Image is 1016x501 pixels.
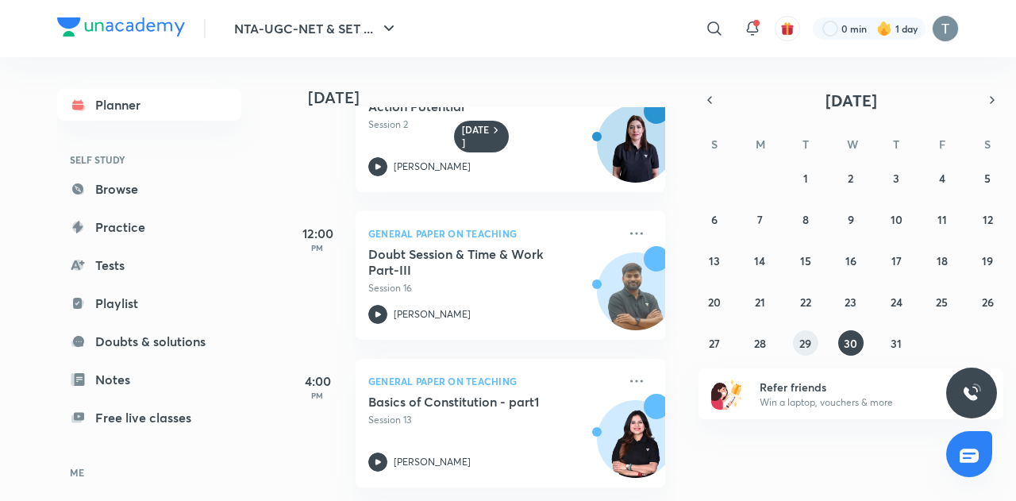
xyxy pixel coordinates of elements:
[799,336,811,351] abbr: July 29, 2025
[57,211,241,243] a: Practice
[937,253,948,268] abbr: July 18, 2025
[793,289,818,314] button: July 22, 2025
[368,224,618,243] p: General Paper on Teaching
[845,253,856,268] abbr: July 16, 2025
[598,261,674,337] img: Avatar
[780,21,795,36] img: avatar
[57,249,241,281] a: Tests
[57,364,241,395] a: Notes
[702,289,727,314] button: July 20, 2025
[709,336,720,351] abbr: July 27, 2025
[883,206,909,232] button: July 10, 2025
[937,212,947,227] abbr: July 11, 2025
[962,383,981,403] img: ttu
[57,287,241,319] a: Playlist
[225,13,408,44] button: NTA-UGC-NET & SET ...
[598,409,674,485] img: Avatar
[802,212,809,227] abbr: July 8, 2025
[711,378,743,410] img: referral
[368,118,618,132] p: Session 2
[756,137,765,152] abbr: Monday
[838,289,864,314] button: July 23, 2025
[975,289,1000,314] button: July 26, 2025
[936,295,948,310] abbr: July 25, 2025
[891,253,902,268] abbr: July 17, 2025
[825,90,877,111] span: [DATE]
[57,402,241,434] a: Free live classes
[708,295,721,310] abbr: July 20, 2025
[939,137,945,152] abbr: Friday
[368,281,618,295] p: Session 16
[893,171,899,186] abbr: July 3, 2025
[929,206,955,232] button: July 11, 2025
[876,21,892,37] img: streak
[721,89,981,111] button: [DATE]
[57,173,241,205] a: Browse
[711,137,718,152] abbr: Sunday
[760,395,955,410] p: Win a laptop, vouchers & more
[368,246,566,278] h5: Doubt Session & Time & Work Part-III
[702,330,727,356] button: July 27, 2025
[844,336,857,351] abbr: July 30, 2025
[838,206,864,232] button: July 9, 2025
[845,295,856,310] abbr: July 23, 2025
[308,88,681,107] h4: [DATE]
[883,289,909,314] button: July 24, 2025
[975,165,1000,191] button: July 5, 2025
[982,295,994,310] abbr: July 26, 2025
[747,330,772,356] button: July 28, 2025
[757,212,763,227] abbr: July 7, 2025
[929,289,955,314] button: July 25, 2025
[709,253,720,268] abbr: July 13, 2025
[929,165,955,191] button: July 4, 2025
[368,413,618,427] p: Session 13
[760,379,955,395] h6: Refer friends
[286,243,349,252] p: PM
[891,212,902,227] abbr: July 10, 2025
[847,137,858,152] abbr: Wednesday
[747,289,772,314] button: July 21, 2025
[57,326,241,357] a: Doubts & solutions
[891,336,902,351] abbr: July 31, 2025
[57,89,241,121] a: Planner
[939,171,945,186] abbr: July 4, 2025
[747,206,772,232] button: July 7, 2025
[929,248,955,273] button: July 18, 2025
[848,171,853,186] abbr: July 2, 2025
[702,248,727,273] button: July 13, 2025
[975,248,1000,273] button: July 19, 2025
[883,165,909,191] button: July 3, 2025
[800,253,811,268] abbr: July 15, 2025
[462,124,490,149] h6: [DATE]
[803,171,808,186] abbr: July 1, 2025
[983,212,993,227] abbr: July 12, 2025
[368,372,618,391] p: General Paper on Teaching
[793,248,818,273] button: July 15, 2025
[711,212,718,227] abbr: July 6, 2025
[57,459,241,486] h6: ME
[802,137,809,152] abbr: Tuesday
[883,330,909,356] button: July 31, 2025
[57,146,241,173] h6: SELF STUDY
[755,295,765,310] abbr: July 21, 2025
[286,224,349,243] h5: 12:00
[982,253,993,268] abbr: July 19, 2025
[394,455,471,469] p: [PERSON_NAME]
[286,372,349,391] h5: 4:00
[975,206,1000,232] button: July 12, 2025
[838,248,864,273] button: July 16, 2025
[57,17,185,40] a: Company Logo
[848,212,854,227] abbr: July 9, 2025
[754,336,766,351] abbr: July 28, 2025
[286,391,349,400] p: PM
[793,206,818,232] button: July 8, 2025
[838,165,864,191] button: July 2, 2025
[893,137,899,152] abbr: Thursday
[793,165,818,191] button: July 1, 2025
[747,248,772,273] button: July 14, 2025
[57,17,185,37] img: Company Logo
[932,15,959,42] img: TEJASWINI M
[702,206,727,232] button: July 6, 2025
[800,295,811,310] abbr: July 22, 2025
[883,248,909,273] button: July 17, 2025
